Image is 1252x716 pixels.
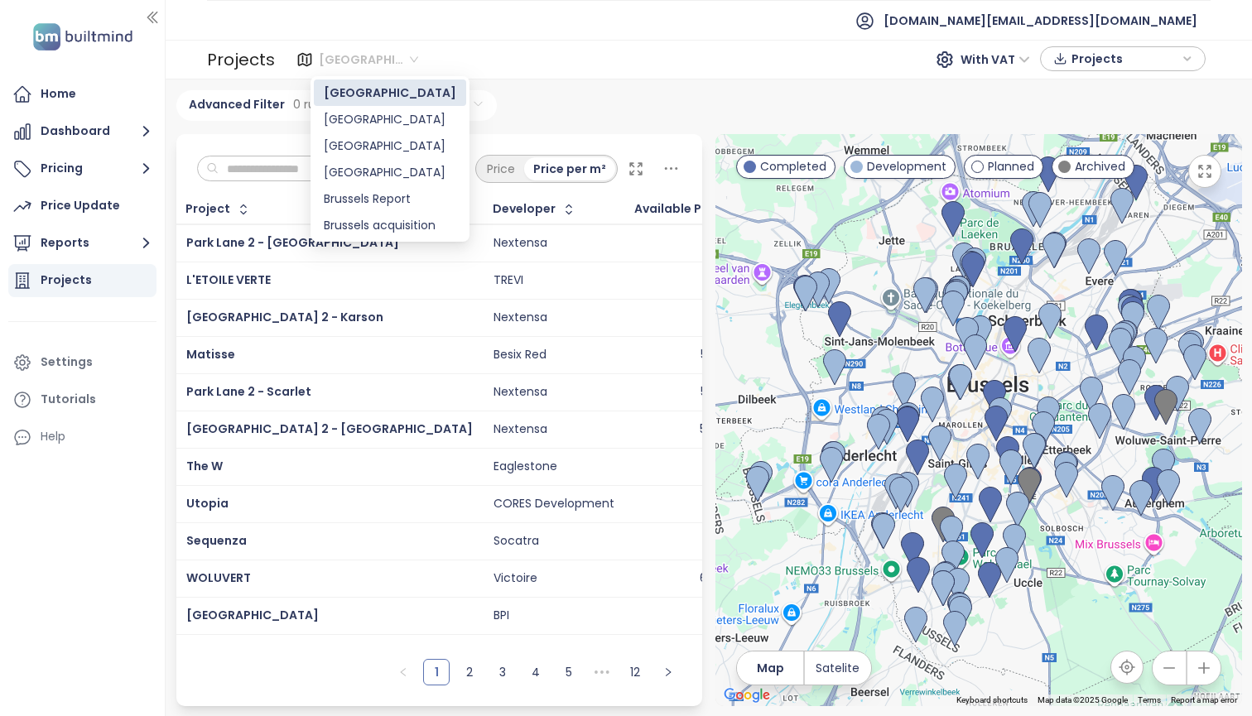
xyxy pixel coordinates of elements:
span: Map [757,659,784,677]
button: right [655,659,681,685]
a: Sequenza [186,532,247,549]
li: 1 [423,659,450,685]
span: left [398,667,408,677]
a: 12 [623,660,648,685]
a: [GEOGRAPHIC_DATA] 2 - Karson [186,309,383,325]
li: 4 [522,659,549,685]
div: Settings [41,352,93,372]
div: [GEOGRAPHIC_DATA] [324,110,456,128]
span: right [663,667,673,677]
div: CORES Development [494,497,614,512]
button: Keyboard shortcuts [956,694,1028,706]
div: Nextensa [494,310,547,325]
a: Matisse [186,346,235,363]
a: Tutorials [8,383,156,416]
a: Park Lane 2 - Scarlet [186,383,311,400]
span: Archived [1075,157,1125,175]
button: Reports [8,227,156,260]
div: Help [41,426,65,447]
div: button [1049,46,1197,71]
a: 4 [523,660,548,685]
span: Development [867,157,946,175]
div: Project [185,204,230,214]
div: East Flanders [314,132,466,159]
a: 5 [556,660,581,685]
span: Utopia [186,495,229,512]
li: 2 [456,659,483,685]
span: 0 rules [293,95,331,113]
a: Home [8,78,156,111]
img: Google [720,685,774,706]
div: Projects [207,43,275,76]
div: Nextensa [494,385,547,400]
div: Socatra [494,534,539,549]
div: Advanced Filter [176,90,364,121]
div: Brussels acquisition [324,216,456,234]
div: Projects [41,270,92,291]
div: TREVI [494,273,523,288]
a: Price Update [8,190,156,223]
a: [GEOGRAPHIC_DATA] 2 - [GEOGRAPHIC_DATA] [186,420,473,437]
li: Next Page [655,659,681,685]
button: Map [737,651,803,685]
a: L'ETOILE VERTE [186,272,271,288]
button: Pricing [8,152,156,185]
div: Brussels Report [314,185,466,212]
div: [GEOGRAPHIC_DATA] [324,84,456,102]
span: Map data ©2025 Google [1038,695,1128,704]
div: 5 588 € [701,348,745,363]
div: Besix Red [494,348,547,363]
span: Planned [988,157,1034,175]
a: 3 [490,660,515,685]
div: Nextensa [494,236,547,251]
a: 2 [457,660,482,685]
a: Settings [8,346,156,379]
div: 6 508 € [700,571,745,586]
span: With VAT [961,47,1030,72]
button: Dashboard [8,115,156,148]
div: Brussels Report [324,190,456,208]
li: Next 5 Pages [589,659,615,685]
a: WOLUVERT [186,569,251,586]
div: Nextensa [494,422,547,437]
div: [GEOGRAPHIC_DATA] [324,137,456,155]
li: 3 [489,659,516,685]
div: 5 906 € [700,422,745,437]
li: 12 [622,659,648,685]
a: 1 [424,660,449,685]
div: [GEOGRAPHIC_DATA] [324,163,456,181]
span: Completed [760,157,826,175]
div: Price per m² [524,157,615,180]
a: Report a map error [1171,695,1237,704]
span: Brussels [319,47,418,72]
span: Projects [1071,46,1178,71]
span: The W [186,458,223,474]
li: Previous Page [390,659,417,685]
div: Brussels acquisition [314,212,466,238]
div: Available Price [634,204,725,214]
div: West Flanders [314,106,466,132]
span: [DOMAIN_NAME][EMAIL_ADDRESS][DOMAIN_NAME] [884,1,1197,41]
div: Developer [493,204,556,214]
a: Projects [8,264,156,297]
li: 5 [556,659,582,685]
a: Park Lane 2 - [GEOGRAPHIC_DATA] [186,234,399,251]
div: Antwerp [314,159,466,185]
a: [GEOGRAPHIC_DATA] [186,607,319,623]
span: Satelite [816,659,860,677]
div: Tutorials [41,389,96,410]
a: Open this area in Google Maps (opens a new window) [720,685,774,706]
button: Satelite [805,651,871,685]
div: 5 703 € [701,385,745,400]
div: Price Update [41,195,120,216]
div: BPI [494,608,509,623]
